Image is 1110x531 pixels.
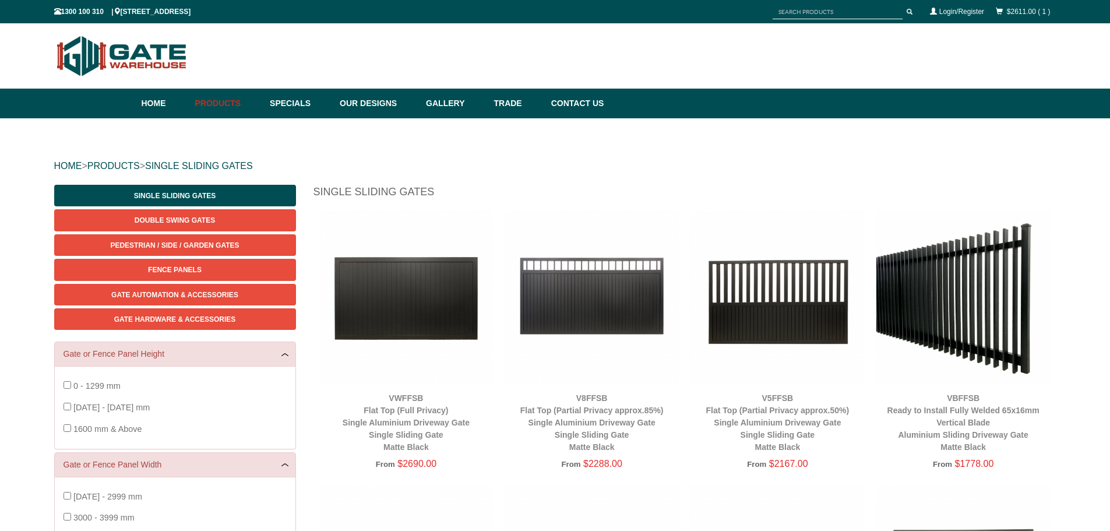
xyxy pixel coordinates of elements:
a: Pedestrian / Side / Garden Gates [54,234,296,256]
span: Double Swing Gates [135,216,215,224]
a: Login/Register [939,8,984,16]
img: VBFFSB - Ready to Install Fully Welded 65x16mm Vertical Blade - Aluminium Sliding Driveway Gate -... [876,211,1051,385]
span: $2167.00 [769,459,808,469]
a: Trade [488,89,545,118]
a: Fence Panels [54,259,296,280]
a: Double Swing Gates [54,209,296,231]
a: V8FFSBFlat Top (Partial Privacy approx.85%)Single Aluminium Driveway GateSingle Sliding GateMatte... [520,393,664,452]
a: SINGLE SLIDING GATES [145,161,253,171]
span: $2288.00 [583,459,622,469]
span: 1600 mm & Above [73,424,142,434]
a: V5FFSBFlat Top (Partial Privacy approx.50%)Single Aluminium Driveway GateSingle Sliding GateMatte... [706,393,850,452]
span: [DATE] - 2999 mm [73,492,142,501]
img: V8FFSB - Flat Top (Partial Privacy approx.85%) - Single Aluminium Driveway Gate - Single Sliding ... [505,211,679,385]
a: Gate Hardware & Accessories [54,308,296,330]
span: From [376,460,395,469]
a: Gate Automation & Accessories [54,284,296,305]
a: Gallery [420,89,488,118]
a: Products [189,89,265,118]
span: From [747,460,766,469]
input: SEARCH PRODUCTS [773,5,903,19]
img: V5FFSB - Flat Top (Partial Privacy approx.50%) - Single Aluminium Driveway Gate - Single Sliding ... [690,211,865,385]
span: 0 - 1299 mm [73,381,121,391]
span: 1300 100 310 | [STREET_ADDRESS] [54,8,191,16]
span: $1778.00 [955,459,994,469]
a: HOME [54,161,82,171]
a: Gate or Fence Panel Width [64,459,287,471]
span: Pedestrian / Side / Garden Gates [110,241,239,249]
span: From [561,460,580,469]
span: Single Sliding Gates [134,192,216,200]
a: Single Sliding Gates [54,185,296,206]
a: Specials [264,89,334,118]
span: [DATE] - [DATE] mm [73,403,150,412]
a: Contact Us [545,89,604,118]
span: Fence Panels [148,266,202,274]
img: VWFFSB - Flat Top (Full Privacy) - Single Aluminium Driveway Gate - Single Sliding Gate - Matte B... [319,211,494,385]
img: Gate Warehouse [54,29,190,83]
a: Gate or Fence Panel Height [64,348,287,360]
h1: Single Sliding Gates [313,185,1056,205]
a: VBFFSBReady to Install Fully Welded 65x16mm Vertical BladeAluminium Sliding Driveway GateMatte Black [887,393,1039,452]
div: > > [54,147,1056,185]
span: From [933,460,952,469]
a: PRODUCTS [87,161,140,171]
span: 3000 - 3999 mm [73,513,135,522]
a: Home [142,89,189,118]
a: Our Designs [334,89,420,118]
span: Gate Hardware & Accessories [114,315,236,323]
a: $2611.00 ( 1 ) [1007,8,1051,16]
span: Gate Automation & Accessories [111,291,238,299]
span: $2690.00 [397,459,436,469]
a: VWFFSBFlat Top (Full Privacy)Single Aluminium Driveway GateSingle Sliding GateMatte Black [343,393,470,452]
